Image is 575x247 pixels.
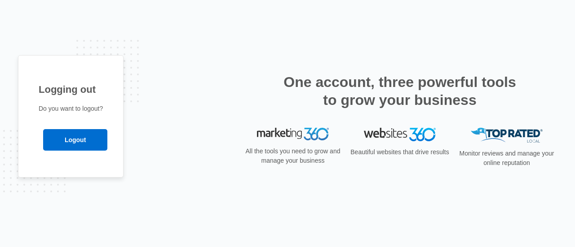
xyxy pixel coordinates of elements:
[43,129,107,151] input: Logout
[364,128,436,141] img: Websites 360
[456,149,557,168] p: Monitor reviews and manage your online reputation
[471,128,543,143] img: Top Rated Local
[243,147,343,165] p: All the tools you need to grow and manage your business
[39,82,103,97] h1: Logging out
[281,73,519,109] h2: One account, three powerful tools to grow your business
[39,104,103,113] p: Do you want to logout?
[257,128,329,140] img: Marketing 360
[349,147,450,157] p: Beautiful websites that drive results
